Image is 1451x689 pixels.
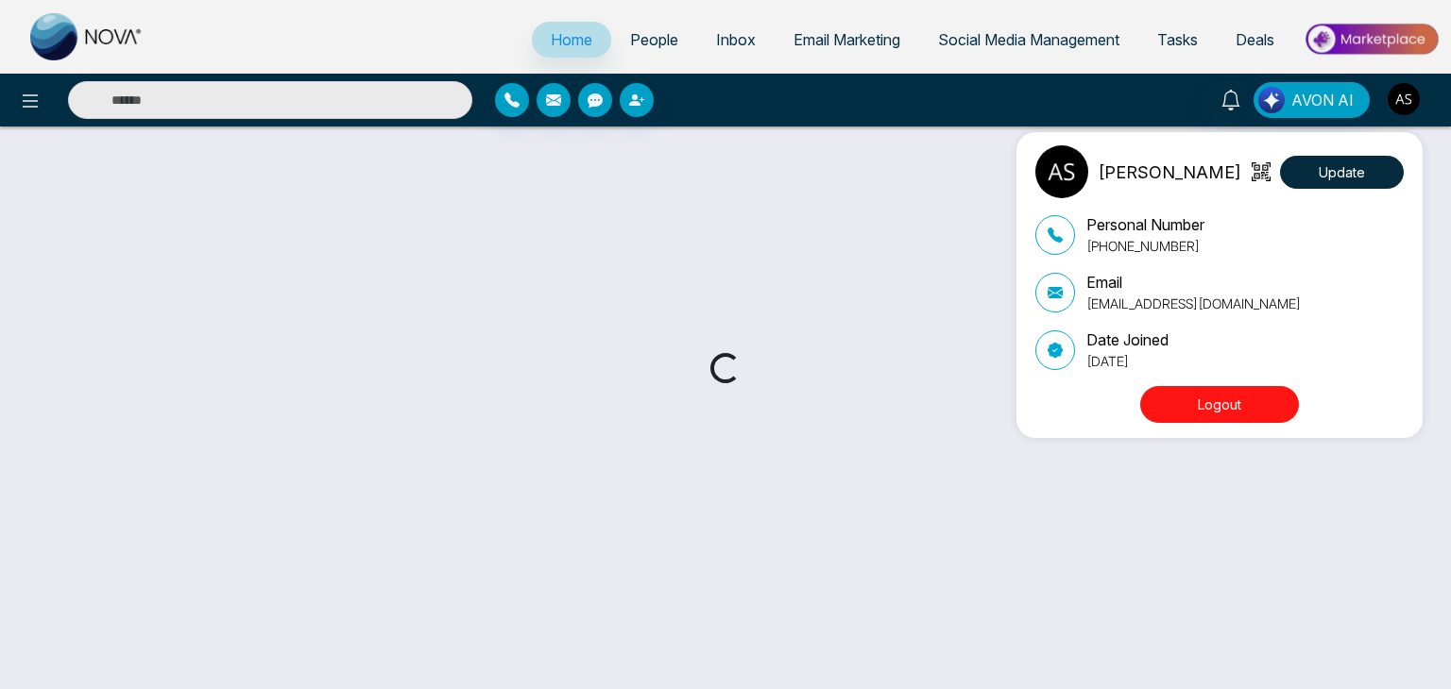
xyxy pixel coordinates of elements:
[1140,386,1299,423] button: Logout
[1086,328,1169,351] p: Date Joined
[1086,351,1169,371] p: [DATE]
[1280,156,1404,189] button: Update
[1086,236,1204,256] p: [PHONE_NUMBER]
[1098,160,1241,185] p: [PERSON_NAME]
[1086,213,1204,236] p: Personal Number
[1086,271,1301,294] p: Email
[1086,294,1301,313] p: [EMAIL_ADDRESS][DOMAIN_NAME]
